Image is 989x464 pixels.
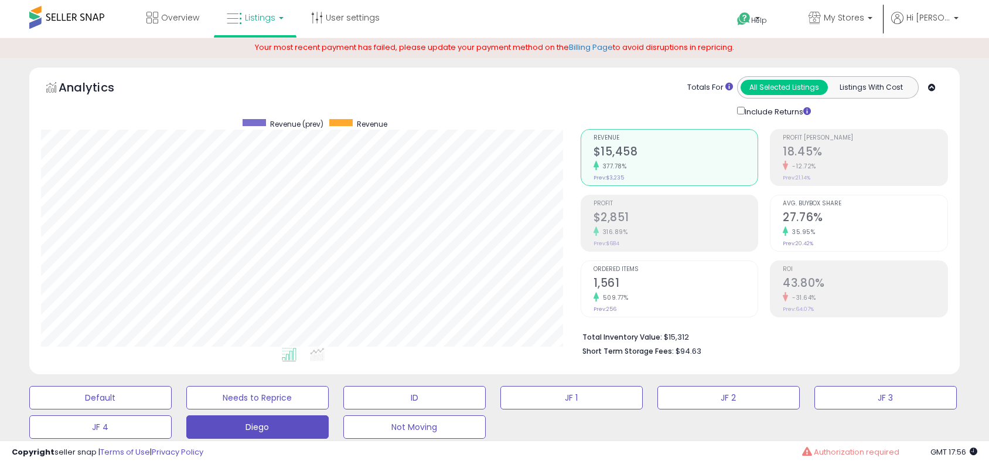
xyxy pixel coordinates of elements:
[891,12,959,38] a: Hi [PERSON_NAME]
[343,415,486,439] button: Not Moving
[814,446,899,458] span: Authorization required
[676,346,701,357] span: $94.63
[783,145,947,161] h2: 18.45%
[783,276,947,292] h2: 43.80%
[270,119,323,129] span: Revenue (prev)
[687,82,733,93] div: Totals For
[783,306,814,313] small: Prev: 64.07%
[343,386,486,409] button: ID
[29,415,172,439] button: JF 4
[186,386,329,409] button: Needs to Reprice
[788,162,816,171] small: -12.72%
[12,447,203,458] div: seller snap | |
[728,104,825,118] div: Include Returns
[500,386,643,409] button: JF 1
[824,12,864,23] span: My Stores
[783,174,810,181] small: Prev: 21.14%
[827,80,915,95] button: Listings With Cost
[152,446,203,458] a: Privacy Policy
[594,306,616,313] small: Prev: 256
[783,240,813,247] small: Prev: 20.42%
[594,266,758,273] span: Ordered Items
[741,80,828,95] button: All Selected Listings
[751,15,767,25] span: Help
[906,12,950,23] span: Hi [PERSON_NAME]
[783,135,947,141] span: Profit [PERSON_NAME]
[657,386,800,409] button: JF 2
[357,119,387,129] span: Revenue
[255,42,734,53] span: Your most recent payment has failed, please update your payment method on the to avoid disruption...
[161,12,199,23] span: Overview
[59,79,137,99] h5: Analytics
[582,346,674,356] b: Short Term Storage Fees:
[594,135,758,141] span: Revenue
[728,3,790,38] a: Help
[245,12,275,23] span: Listings
[569,42,613,53] a: Billing Page
[594,240,619,247] small: Prev: $684
[599,228,628,236] small: 316.89%
[594,145,758,161] h2: $15,458
[29,386,172,409] button: Default
[12,446,54,458] strong: Copyright
[930,446,977,458] span: 2025-08-15 17:56 GMT
[186,415,329,439] button: Diego
[783,266,947,273] span: ROI
[788,293,816,302] small: -31.64%
[594,276,758,292] h2: 1,561
[736,12,751,26] i: Get Help
[582,329,940,343] li: $15,312
[788,228,815,236] small: 35.95%
[814,386,957,409] button: JF 3
[594,174,624,181] small: Prev: $3,235
[100,446,150,458] a: Terms of Use
[783,211,947,226] h2: 27.76%
[594,201,758,207] span: Profit
[599,162,627,171] small: 377.78%
[594,211,758,226] h2: $2,851
[599,293,629,302] small: 509.77%
[582,332,662,342] b: Total Inventory Value:
[783,201,947,207] span: Avg. Buybox Share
